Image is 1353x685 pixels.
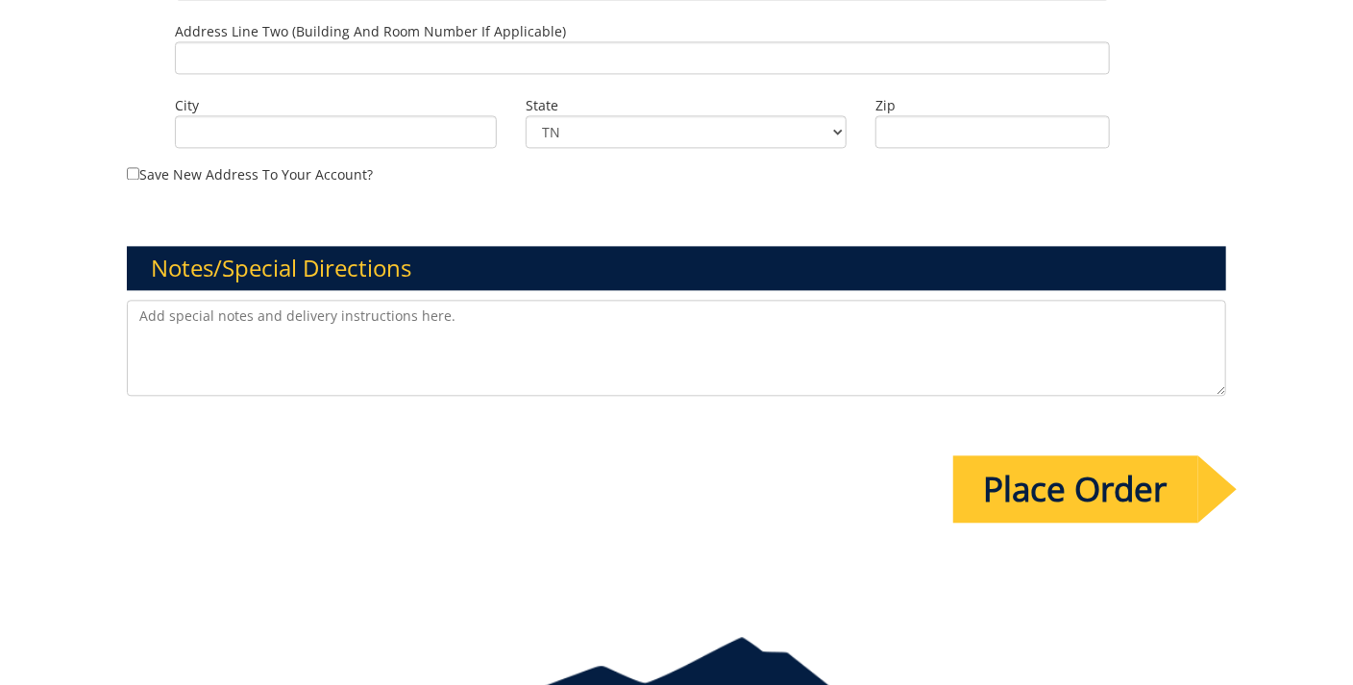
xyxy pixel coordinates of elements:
[953,455,1198,523] input: Place Order
[526,96,847,115] label: State
[175,22,1109,74] label: Address Line Two (Building and Room Number if applicable)
[127,167,139,180] input: Save new address to your account?
[175,41,1109,74] input: Address Line Two (Building and Room Number if applicable)
[875,115,1109,148] input: Zip
[175,96,496,115] label: City
[875,96,1109,115] label: Zip
[127,246,1225,290] h3: Notes/Special Directions
[175,115,496,148] input: City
